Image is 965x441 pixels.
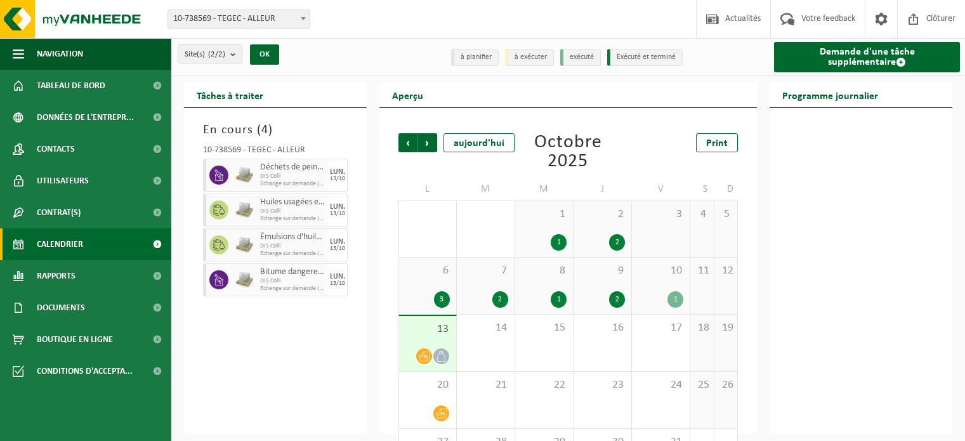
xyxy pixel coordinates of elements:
img: LP-PA-00000-WDN-11 [235,201,254,220]
span: Echange sur demande (déplacement exclu) [260,180,325,188]
h2: Aperçu [379,82,436,107]
div: 13/10 [330,280,345,287]
div: 1 [667,291,683,308]
span: 5 [721,207,732,221]
li: à planifier [451,49,499,66]
h3: En cours ( ) [203,121,348,140]
td: D [714,178,739,201]
div: 1 [551,234,567,251]
span: Documents [37,292,85,324]
span: DIS Colli [260,173,325,180]
span: 26 [721,378,732,392]
span: Bitume dangereux en petit emballage [260,267,325,277]
span: Émulsions d'huile en petits emballages [260,232,325,242]
span: 10-738569 - TEGEC - ALLEUR [167,10,310,29]
div: 10-738569 - TEGEC - ALLEUR [203,146,348,159]
button: Site(s)(2/2) [178,44,242,63]
a: Print [696,133,738,152]
span: 8 [522,264,567,278]
div: LUN. [330,168,345,176]
span: Calendrier [37,228,83,260]
span: Tableau de bord [37,70,105,102]
div: Octobre 2025 [516,133,621,171]
span: DIS Colli [260,242,325,250]
div: 13/10 [330,246,345,252]
span: 4 [697,207,707,221]
span: 9 [580,264,625,278]
span: 1 [522,207,567,221]
div: 1 [551,291,567,308]
span: Site(s) [185,45,225,64]
span: 15 [522,321,567,335]
span: Données de l'entrepr... [37,102,134,133]
td: V [632,178,690,201]
h2: Programme journalier [770,82,891,107]
span: 6 [405,264,450,278]
span: Contacts [37,133,75,165]
span: Boutique en ligne [37,324,113,355]
td: L [398,178,457,201]
button: OK [250,44,279,65]
span: 19 [721,321,732,335]
span: Suivant [418,133,437,152]
span: Conditions d'accepta... [37,355,133,387]
span: Navigation [37,38,83,70]
span: Echange sur demande (déplacement exclu) [260,250,325,258]
span: 17 [638,321,683,335]
span: Echange sur demande (déplacement exclu) [260,285,325,293]
span: DIS Colli [260,277,325,285]
div: 2 [609,291,625,308]
img: LP-PA-00000-WDN-11 [235,270,254,289]
td: S [690,178,714,201]
span: 7 [463,264,508,278]
div: LUN. [330,238,345,246]
iframe: chat widget [6,413,212,441]
div: LUN. [330,273,345,280]
div: 2 [609,234,625,251]
span: 23 [580,378,625,392]
span: 21 [463,378,508,392]
td: M [457,178,515,201]
h2: Tâches à traiter [184,82,276,107]
count: (2/2) [208,50,225,58]
span: 4 [261,124,268,136]
span: 14 [463,321,508,335]
span: Déchets de peinture en petits emballages [260,162,325,173]
span: 2 [580,207,625,221]
span: 25 [697,378,707,392]
li: exécuté [560,49,601,66]
div: 13/10 [330,211,345,217]
span: Echange sur demande (déplacement exclu) [260,215,325,223]
span: 20 [405,378,450,392]
img: LP-PA-00000-WDN-11 [235,235,254,254]
span: Précédent [398,133,417,152]
li: Exécuté et terminé [607,49,683,66]
td: J [574,178,632,201]
div: 13/10 [330,176,345,182]
div: LUN. [330,203,345,211]
div: 3 [434,291,450,308]
div: 2 [492,291,508,308]
span: Huiles usagées en petits conditionnements [260,197,325,207]
li: à exécuter [505,49,554,66]
span: 12 [721,264,732,278]
img: LP-PA-00000-WDN-11 [235,166,254,185]
span: Print [706,138,728,148]
span: 11 [697,264,707,278]
span: 10 [638,264,683,278]
td: M [515,178,574,201]
span: 24 [638,378,683,392]
a: Demande d'une tâche supplémentaire [774,42,960,72]
span: 10-738569 - TEGEC - ALLEUR [168,10,310,28]
span: 3 [638,207,683,221]
span: DIS Colli [260,207,325,215]
span: 22 [522,378,567,392]
span: 18 [697,321,707,335]
span: 13 [405,322,450,336]
span: Contrat(s) [37,197,81,228]
div: aujourd'hui [443,133,515,152]
span: 16 [580,321,625,335]
span: Utilisateurs [37,165,89,197]
span: Rapports [37,260,75,292]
